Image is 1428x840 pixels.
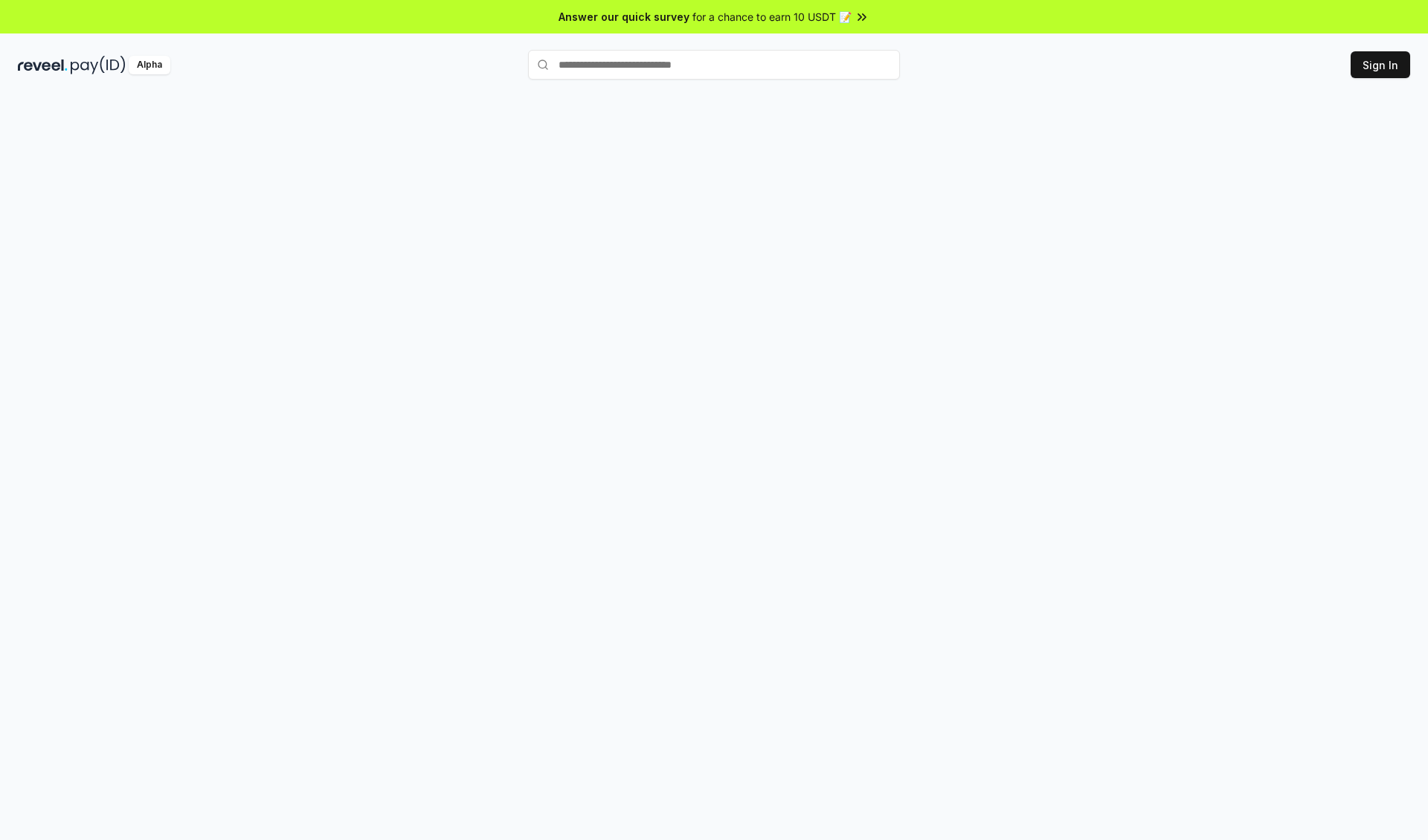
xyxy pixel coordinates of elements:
span: for a chance to earn 10 USDT 📝 [692,9,852,25]
button: Sign In [1351,51,1410,78]
span: Answer our quick survey [559,9,689,25]
img: pay_id [71,56,126,74]
img: reveel_dark [18,56,68,74]
div: Alpha [129,56,170,74]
